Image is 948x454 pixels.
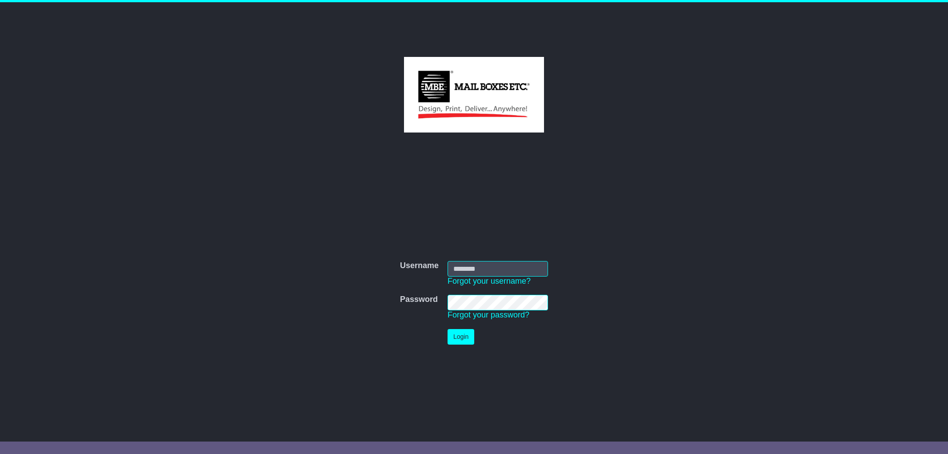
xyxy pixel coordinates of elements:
[448,310,529,319] a: Forgot your password?
[404,57,544,133] img: MBE Eight Mile Plains
[448,329,474,345] button: Login
[400,261,439,271] label: Username
[400,295,438,305] label: Password
[448,277,531,285] a: Forgot your username?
